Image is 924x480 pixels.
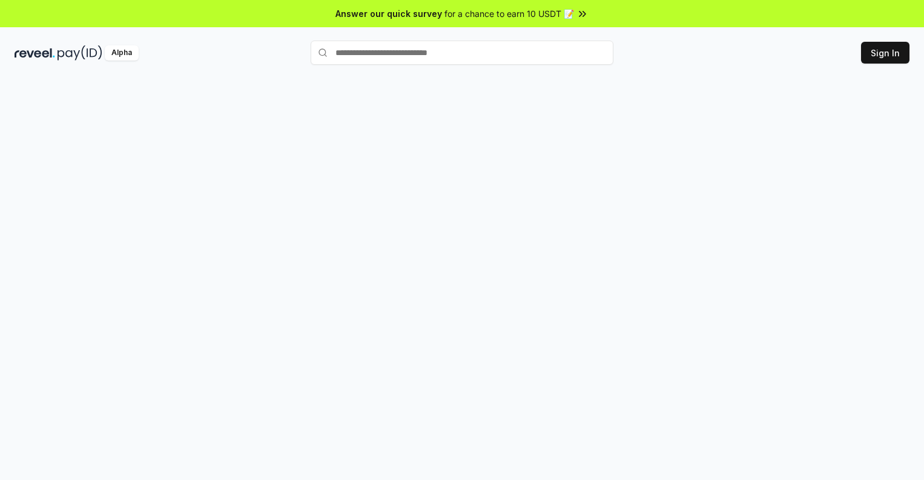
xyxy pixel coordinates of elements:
[444,7,574,20] span: for a chance to earn 10 USDT 📝
[105,45,139,61] div: Alpha
[58,45,102,61] img: pay_id
[335,7,442,20] span: Answer our quick survey
[861,42,909,64] button: Sign In
[15,45,55,61] img: reveel_dark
